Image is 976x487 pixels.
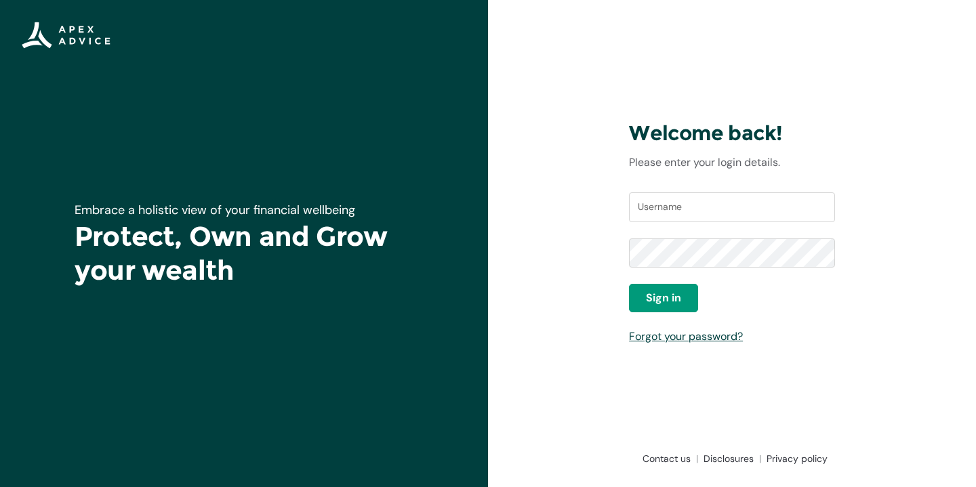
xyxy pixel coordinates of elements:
[698,452,761,465] a: Disclosures
[761,452,828,465] a: Privacy policy
[75,202,355,218] span: Embrace a holistic view of your financial wellbeing
[629,284,698,312] button: Sign in
[646,290,681,306] span: Sign in
[629,121,835,146] h3: Welcome back!
[629,329,743,343] a: Forgot your password?
[75,219,413,287] h1: Protect, Own and Grow your wealth
[22,22,110,49] img: Apex Advice Group
[637,452,698,465] a: Contact us
[629,154,835,171] p: Please enter your login details.
[629,192,835,222] input: Username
